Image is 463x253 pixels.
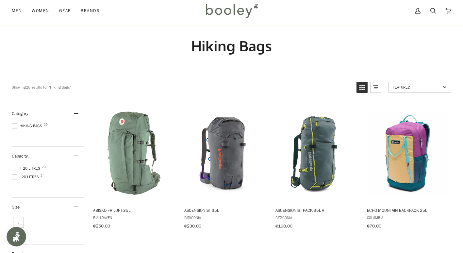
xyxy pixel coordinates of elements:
span: €230.00 [184,223,201,229]
span: Echo Mountain Backpack 25L [367,207,449,213]
img: Patagonia Ascensionist 35L Noble Grey - Booley Galway [183,111,267,195]
span: Size [12,204,20,210]
span: Gear [59,8,71,14]
span: Men [12,8,22,14]
span: Featured [393,84,441,90]
span: Size: L [13,217,24,228]
span: Capacity [12,153,28,159]
img: Booley [203,1,260,20]
span: Columbia [367,215,449,220]
span: €190.00 [275,223,292,229]
a: Ascensionist Pack 35L A [274,104,358,231]
iframe: Button to open loyalty program pop-up [7,227,26,246]
img: Fjallraven Abisko Friluft 35L Patina Green - Booley Galway [92,111,176,195]
a: View list mode [370,82,381,93]
span: Abisko Friluft 35L [93,207,175,213]
span: Women [32,8,49,14]
span: 25 [44,123,48,126]
h1: Hiking Bags [12,37,451,55]
span: 23 [42,165,46,169]
img: Columbia Echo Mountain Backpack 25LRazzle / River Blue / Sand Dune - Booley Galway [366,111,450,195]
a: Abisko Friluft 35L [92,104,176,231]
span: Ascensionist 35L [184,207,266,213]
span: + 20 Litres [12,165,42,171]
span: Ascensionist Pack 35L A [275,207,357,213]
div: Showing results for "Hiking Bags" [12,82,352,93]
span: - 20 Litres [12,174,41,180]
span: 2 [41,174,42,177]
img: Patagonia Ascensionist Pack 35L Nouveau Green - Booley Galway [274,111,358,195]
span: Brands [81,8,100,14]
span: Category [12,110,28,117]
a: Sort options [389,82,451,93]
span: Hiking Bags [12,123,44,129]
span: Patagonia [184,215,266,220]
a: Echo Mountain Backpack 25L [366,104,450,231]
span: Fjallraven [93,215,175,220]
b: 25 [26,84,30,90]
a: Ascensionist 35L [183,104,267,231]
span: €70.00 [367,223,381,229]
span: €250.00 [93,223,110,229]
span: Patagonia [275,215,357,220]
a: View grid mode [356,82,368,93]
